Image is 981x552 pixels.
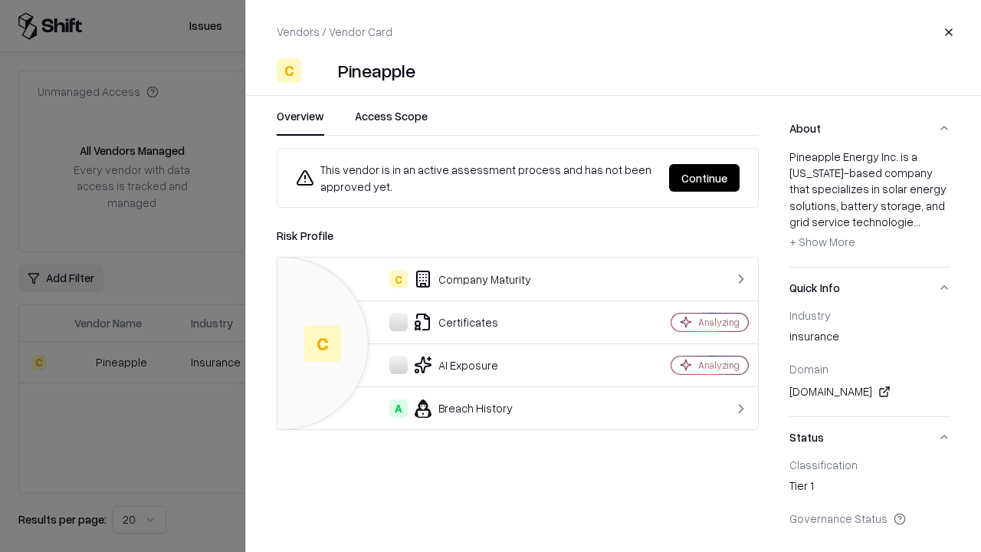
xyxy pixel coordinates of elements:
span: + Show More [789,235,855,248]
button: Overview [277,108,324,136]
div: [DOMAIN_NAME] [789,383,950,401]
div: Certificates [290,313,618,331]
div: Domain [789,362,950,376]
p: Vendors / Vendor Card [277,24,392,40]
div: Pineapple Energy Inc. is a [US_STATE]-based company that specializes in solar energy solutions, b... [789,149,950,255]
button: Status [789,417,950,458]
div: A [389,399,408,418]
span: ... [914,215,920,228]
div: Risk Profile [277,226,759,245]
div: Industry [789,308,950,322]
div: Classification [789,458,950,472]
div: insurance [789,328,950,350]
div: AI Exposure [290,356,618,374]
div: Tier 1 [789,478,950,499]
div: Pineapple [338,58,415,83]
button: About [789,108,950,149]
div: Analyzing [698,359,740,372]
div: Analyzing [698,316,740,329]
div: Quick Info [789,308,950,416]
div: Breach History [290,399,618,418]
button: Continue [669,164,740,192]
div: About [789,149,950,267]
button: Access Scope [355,108,428,136]
button: + Show More [789,230,855,255]
img: Pineapple [307,58,332,83]
div: Company Maturity [290,270,618,288]
div: C [304,325,341,362]
div: Governance Status [789,511,950,525]
div: C [389,270,408,288]
div: C [277,58,301,83]
div: This vendor is in an active assessment process and has not been approved yet. [296,161,657,195]
button: Quick Info [789,268,950,308]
